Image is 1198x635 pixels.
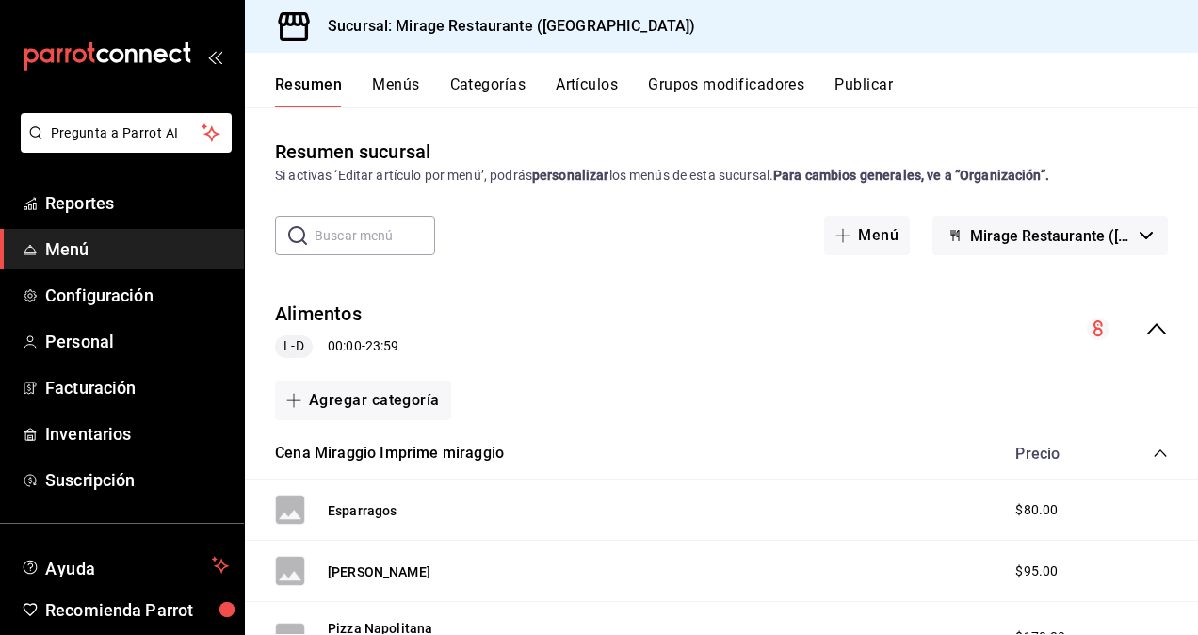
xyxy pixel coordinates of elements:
[328,501,397,520] button: Esparragos
[996,445,1117,463] div: Precio
[21,113,232,153] button: Pregunta a Parrot AI
[372,75,419,107] button: Menús
[824,216,910,255] button: Menú
[1015,500,1058,520] span: $80.00
[556,75,618,107] button: Artículos
[275,443,504,464] button: Cena Miraggio Imprime miraggio
[773,168,1049,183] strong: Para cambios generales, ve a “Organización”.
[275,138,430,166] div: Resumen sucursal
[51,123,202,143] span: Pregunta a Parrot AI
[275,301,362,328] button: Alimentos
[315,217,435,254] input: Buscar menú
[207,49,222,64] button: open_drawer_menu
[1153,446,1168,461] button: collapse-category-row
[275,335,398,358] div: 00:00 - 23:59
[45,190,229,216] span: Reportes
[276,336,311,356] span: L-D
[45,554,204,577] span: Ayuda
[313,15,695,38] h3: Sucursal: Mirage Restaurante ([GEOGRAPHIC_DATA])
[932,216,1168,255] button: Mirage Restaurante ([GEOGRAPHIC_DATA])
[45,597,229,623] span: Recomienda Parrot
[45,375,229,400] span: Facturación
[970,227,1132,245] span: Mirage Restaurante ([GEOGRAPHIC_DATA])
[45,329,229,354] span: Personal
[245,285,1198,373] div: collapse-menu-row
[1015,562,1058,581] span: $95.00
[13,137,232,156] a: Pregunta a Parrot AI
[450,75,526,107] button: Categorías
[834,75,893,107] button: Publicar
[275,75,1198,107] div: navigation tabs
[532,168,609,183] strong: personalizar
[328,562,430,581] button: [PERSON_NAME]
[275,166,1168,186] div: Si activas ‘Editar artículo por menú’, podrás los menús de esta sucursal.
[45,421,229,447] span: Inventarios
[45,283,229,308] span: Configuración
[275,75,342,107] button: Resumen
[648,75,804,107] button: Grupos modificadores
[45,236,229,262] span: Menú
[275,381,451,420] button: Agregar categoría
[45,467,229,493] span: Suscripción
